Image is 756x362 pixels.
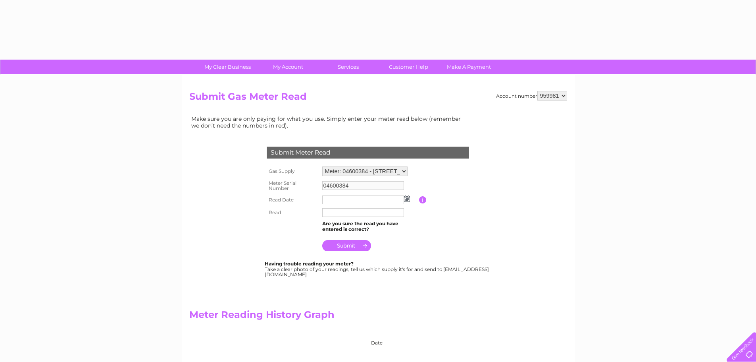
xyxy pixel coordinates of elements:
[245,332,467,346] div: Date
[315,60,381,74] a: Services
[189,309,467,324] h2: Meter Reading History Graph
[189,114,467,130] td: Make sure you are only paying for what you use. Simply enter your meter read below (remember we d...
[265,206,320,219] th: Read
[265,178,320,194] th: Meter Serial Number
[419,196,427,203] input: Information
[265,261,354,267] b: Having trouble reading your meter?
[496,91,567,101] div: Account number
[255,60,321,74] a: My Account
[267,147,469,159] div: Submit Meter Read
[265,261,490,277] div: Take a clear photo of your readings, tell us which supply it's for and send to [EMAIL_ADDRESS][DO...
[404,196,410,202] img: ...
[376,60,441,74] a: Customer Help
[189,91,567,106] h2: Submit Gas Meter Read
[195,60,260,74] a: My Clear Business
[320,219,419,234] td: Are you sure the read you have entered is correct?
[322,240,371,251] input: Submit
[265,194,320,206] th: Read Date
[265,165,320,178] th: Gas Supply
[436,60,502,74] a: Make A Payment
